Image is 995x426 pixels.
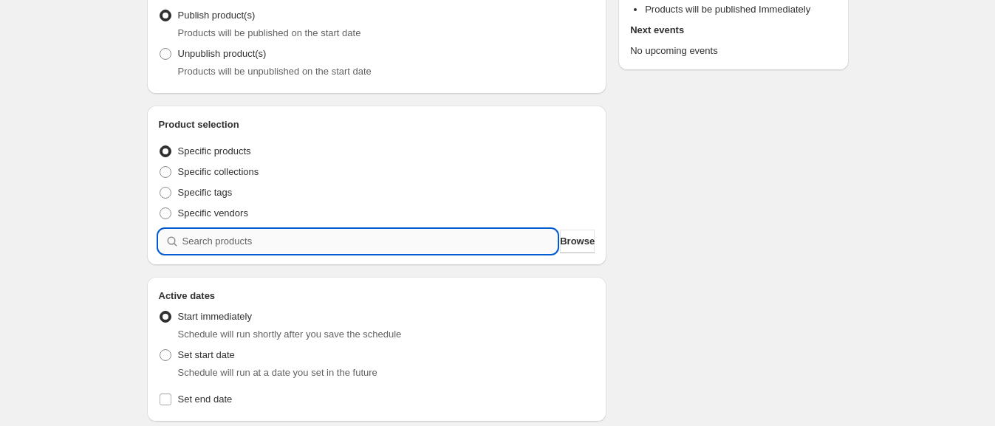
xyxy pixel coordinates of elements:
[159,289,595,303] h2: Active dates
[178,27,361,38] span: Products will be published on the start date
[178,10,256,21] span: Publish product(s)
[178,187,233,198] span: Specific tags
[178,367,377,378] span: Schedule will run at a date you set in the future
[178,329,402,340] span: Schedule will run shortly after you save the schedule
[178,311,252,322] span: Start immediately
[560,230,595,253] button: Browse
[178,145,251,157] span: Specific products
[178,394,233,405] span: Set end date
[645,2,836,17] li: Products will be published Immediately
[630,23,836,38] h2: Next events
[182,230,558,253] input: Search products
[560,234,595,249] span: Browse
[178,166,259,177] span: Specific collections
[159,117,595,132] h2: Product selection
[630,44,836,58] p: No upcoming events
[178,66,372,77] span: Products will be unpublished on the start date
[178,349,235,360] span: Set start date
[178,48,267,59] span: Unpublish product(s)
[178,207,248,219] span: Specific vendors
